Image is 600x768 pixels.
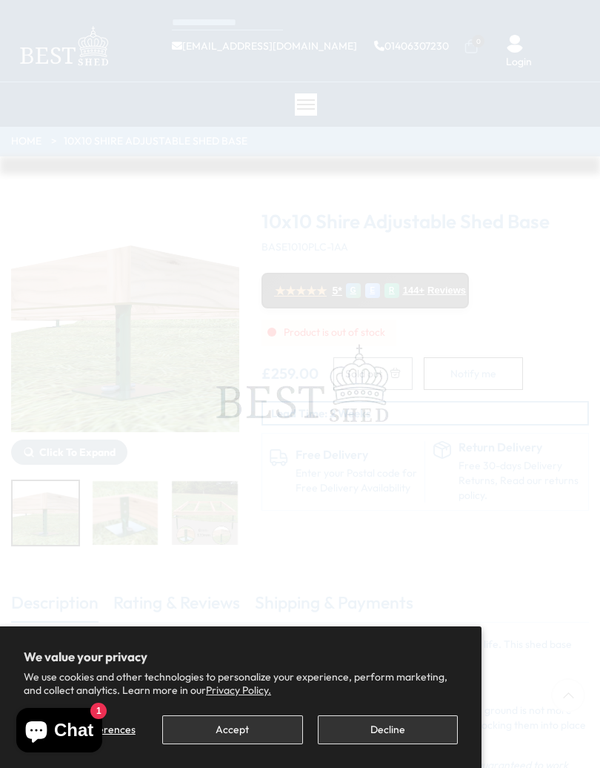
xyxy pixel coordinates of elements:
button: Accept [162,715,302,744]
button: Decline [318,715,458,744]
a: Privacy Policy. [206,683,271,697]
h2: We value your privacy [24,650,458,663]
inbox-online-store-chat: Shopify online store chat [12,708,107,756]
p: We use cookies and other technologies to personalize your experience, perform marketing, and coll... [24,670,458,697]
